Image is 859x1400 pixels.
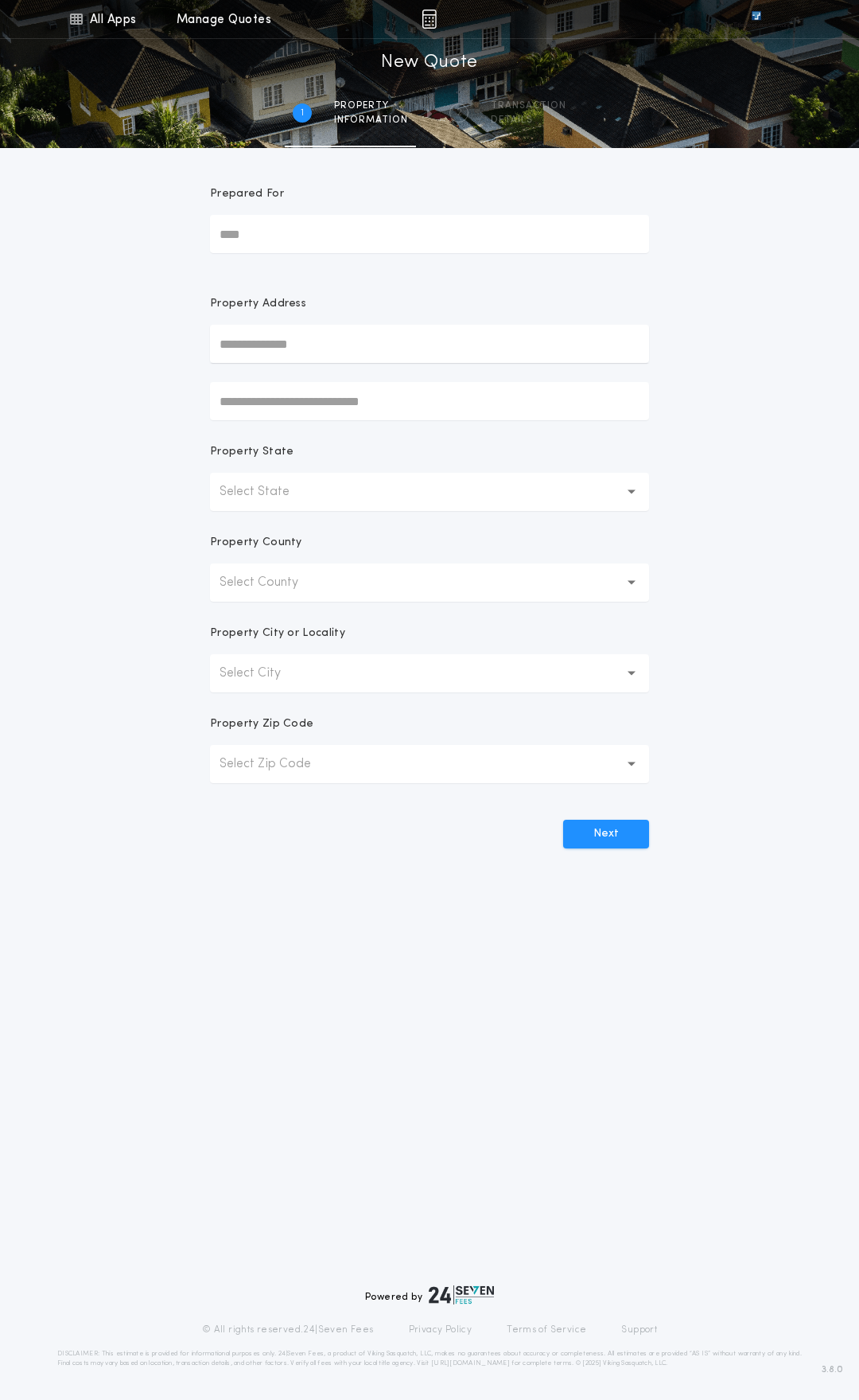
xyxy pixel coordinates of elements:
[381,50,478,76] h1: New Quote
[220,482,315,501] p: Select State
[57,1349,802,1368] p: DISCLAIMER: This estimate is provided for informational purposes only. 24|Seven Fees, a product o...
[491,99,566,112] span: Transaction
[301,107,304,119] h2: 1
[334,114,408,127] span: information
[210,444,293,460] p: Property State
[220,573,324,592] p: Select County
[210,716,313,732] p: Property Zip Code
[491,114,566,127] span: details
[507,1324,586,1336] a: Terms of Service
[723,11,790,27] img: vs-icon
[365,1285,494,1304] div: Powered by
[621,1324,657,1336] a: Support
[210,215,649,253] input: Prepared For
[210,745,649,783] button: Select Zip Code
[563,820,649,848] button: Next
[334,99,408,112] span: Property
[210,473,649,511] button: Select State
[457,107,462,119] h2: 2
[210,654,649,692] button: Select City
[220,664,306,683] p: Select City
[220,755,336,774] p: Select Zip Code
[210,296,649,312] p: Property Address
[822,1363,843,1377] span: 3.8.0
[409,1324,472,1336] a: Privacy Policy
[422,10,437,29] img: img
[429,1285,494,1304] img: logo
[210,186,284,202] p: Prepared For
[202,1324,374,1336] p: © All rights reserved. 24|Seven Fees
[210,535,302,551] p: Property County
[210,564,649,602] button: Select County
[431,1360,510,1367] a: [URL][DOMAIN_NAME]
[210,626,345,642] p: Property City or Locality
